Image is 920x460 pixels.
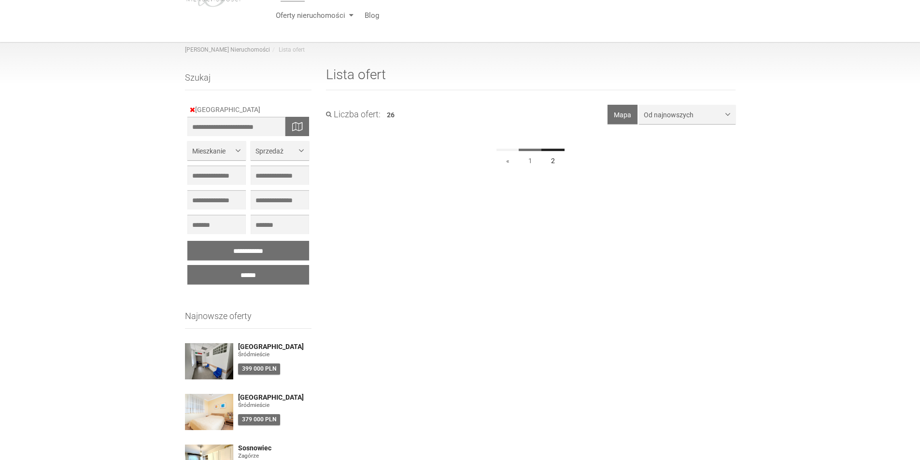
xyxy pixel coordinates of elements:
[190,106,265,113] a: [GEOGRAPHIC_DATA]
[608,105,637,124] button: Mapa
[187,141,246,160] button: Mieszkanie
[238,414,280,425] div: 379 000 PLN
[639,105,736,124] button: Od najnowszych
[387,111,395,119] span: 26
[255,146,297,156] span: Sprzedaż
[238,401,312,409] figure: Śródmieście
[238,394,312,401] a: [GEOGRAPHIC_DATA]
[269,6,357,25] a: Oferty nieruchomości
[496,149,519,170] a: «
[185,311,312,329] h3: Najnowsze oferty
[238,363,280,375] div: 399 000 PLN
[185,73,312,90] h3: Szukaj
[326,68,736,90] h1: Lista ofert
[285,117,309,136] div: Wyszukaj na mapie
[357,6,379,25] a: Blog
[192,146,234,156] span: Mieszkanie
[238,343,312,350] a: [GEOGRAPHIC_DATA]
[238,445,312,452] a: Sosnowiec
[326,110,381,119] h3: Liczba ofert:
[238,452,312,460] figure: Zagórze
[541,149,565,170] a: 2
[644,110,723,120] span: Od najnowszych
[185,46,270,53] a: [PERSON_NAME] Nieruchomości
[238,350,312,359] figure: Śródmieście
[251,141,309,160] button: Sprzedaż
[519,149,542,170] a: 1
[270,46,305,54] li: Lista ofert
